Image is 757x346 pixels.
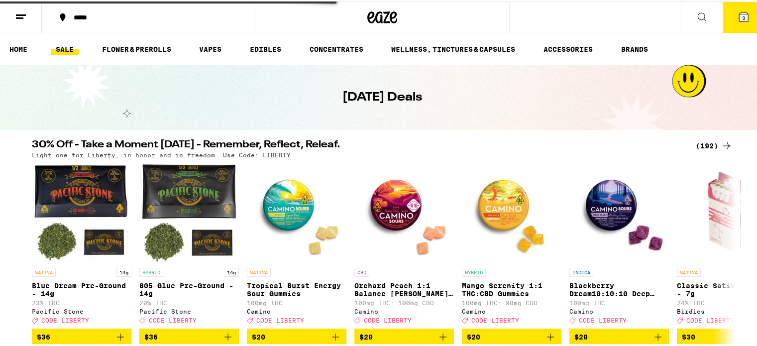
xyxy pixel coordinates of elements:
span: $36 [144,332,158,340]
span: $30 [682,332,695,340]
p: 100mg THC [247,298,346,305]
h2: 30% Off - Take a Moment [DATE] - Remember, Reflect, Releaf. [32,138,684,150]
button: Add to bag [354,327,454,344]
a: CONCENTRATES [305,42,368,54]
a: FLOWER & PREROLLS [97,42,176,54]
a: HOME [4,42,32,54]
p: 14g [116,266,131,275]
img: Pacific Stone - 805 Glue Pre-Ground - 14g [139,162,239,261]
p: Light one for Liberty, in honor and in freedom. Use Code: LIBERTY [32,150,291,157]
p: 805 Glue Pre-Ground - 14g [139,280,239,296]
a: Open page for Blue Dream Pre-Ground - 14g from Pacific Stone [32,162,131,327]
p: Blue Dream Pre-Ground - 14g [32,280,131,296]
span: $20 [467,332,480,340]
span: CODE LIBERTY [471,316,519,322]
p: Tropical Burst Energy Sour Gummies [247,280,346,296]
a: Open page for Tropical Burst Energy Sour Gummies from Camino [247,162,346,327]
button: Add to bag [32,327,131,344]
span: $20 [574,332,588,340]
img: Pacific Stone - Blue Dream Pre-Ground - 14g [32,162,131,261]
p: SATIVA [247,266,271,275]
a: WELLNESS, TINCTURES & CAPSULES [386,42,520,54]
div: Camino [354,307,454,313]
span: $20 [359,332,373,340]
p: SATIVA [32,266,56,275]
span: CODE LIBERTY [686,316,734,322]
p: SATIVA [677,266,701,275]
a: Open page for Blackberry Dream10:10:10 Deep Sleep Gummies from Camino [569,162,669,327]
div: Camino [247,307,346,313]
span: 3 [742,13,745,19]
button: Add to bag [247,327,346,344]
img: Camino - Orchard Peach 1:1 Balance Sours Gummies [354,162,454,261]
div: Camino [462,307,561,313]
p: Orchard Peach 1:1 Balance [PERSON_NAME] Gummies [354,280,454,296]
div: Pacific Stone [32,307,131,313]
span: $36 [37,332,50,340]
span: CODE LIBERTY [579,316,627,322]
p: 100mg THC [569,298,669,305]
a: VAPES [194,42,226,54]
div: Camino [569,307,669,313]
img: Camino - Blackberry Dream10:10:10 Deep Sleep Gummies [569,162,669,261]
a: Open page for Orchard Peach 1:1 Balance Sours Gummies from Camino [354,162,454,327]
p: 20% THC [139,298,239,305]
span: $20 [252,332,265,340]
p: 14g [224,266,239,275]
button: Add to bag [462,327,561,344]
p: HYBRID [462,266,486,275]
p: 23% THC [32,298,131,305]
a: Open page for Mango Serenity 1:1 THC:CBD Gummies from Camino [462,162,561,327]
p: 100mg THC: 100mg CBD [354,298,454,305]
p: INDICA [569,266,593,275]
button: Add to bag [569,327,669,344]
p: CBD [354,266,369,275]
span: CODE LIBERTY [149,316,197,322]
p: HYBRID [139,266,163,275]
span: Hi. Need any help? [6,7,72,15]
a: ACCESSORIES [539,42,598,54]
p: 100mg THC: 98mg CBD [462,298,561,305]
h1: [DATE] Deals [342,88,422,105]
div: Pacific Stone [139,307,239,313]
span: CODE LIBERTY [41,316,89,322]
img: Camino - Mango Serenity 1:1 THC:CBD Gummies [462,162,561,261]
a: BRANDS [616,42,653,54]
span: CODE LIBERTY [364,316,412,322]
button: Add to bag [139,327,239,344]
img: Camino - Tropical Burst Energy Sour Gummies [247,162,346,261]
a: Open page for 805 Glue Pre-Ground - 14g from Pacific Stone [139,162,239,327]
a: SALE [51,42,79,54]
a: (192) [696,138,733,150]
p: Blackberry Dream10:10:10 Deep Sleep Gummies [569,280,669,296]
span: CODE LIBERTY [256,316,304,322]
a: EDIBLES [245,42,286,54]
p: Mango Serenity 1:1 THC:CBD Gummies [462,280,561,296]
